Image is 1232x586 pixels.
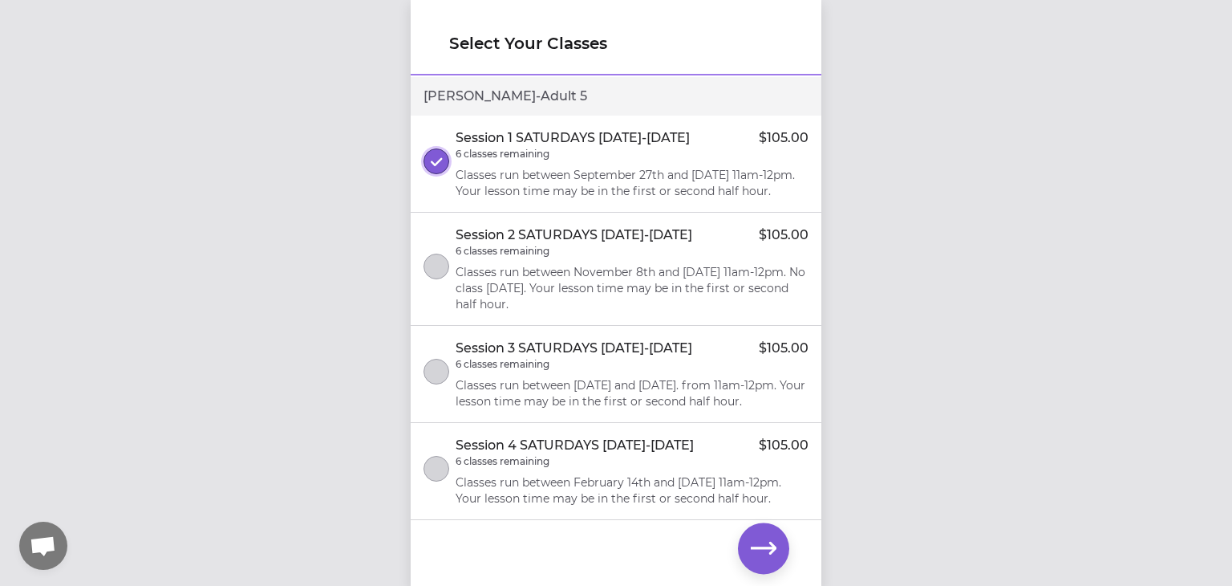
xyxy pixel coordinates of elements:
[759,128,808,148] p: $105.00
[456,226,692,245] p: Session 2 SATURDAYS [DATE]-[DATE]
[19,522,67,570] a: Open chat
[456,264,808,312] p: Classes run between November 8th and [DATE] 11am-12pm. No class [DATE]. Your lesson time may be i...
[423,254,449,279] button: select class
[456,358,549,371] p: 6 classes remaining
[456,148,549,161] p: 6 classes remaining
[456,474,808,507] p: Classes run between February 14th and [DATE] 11am-12pm. Your lesson time may be in the first or s...
[456,128,690,148] p: Session 1 SATURDAYS [DATE]-[DATE]
[449,32,783,55] h1: Select Your Classes
[759,339,808,358] p: $105.00
[423,149,449,174] button: select class
[759,226,808,245] p: $105.00
[759,436,808,455] p: $105.00
[456,377,808,409] p: Classes run between [DATE] and [DATE]. from 11am-12pm. Your lesson time may be in the first or se...
[423,359,449,385] button: select class
[423,456,449,482] button: select class
[456,245,549,258] p: 6 classes remaining
[456,436,694,455] p: Session 4 SATURDAYS [DATE]-[DATE]
[456,167,808,199] p: Classes run between September 27th and [DATE] 11am-12pm. Your lesson time may be in the first or ...
[456,455,549,468] p: 6 classes remaining
[411,77,821,116] div: [PERSON_NAME] - Adult 5
[456,339,692,358] p: Session 3 SATURDAYS [DATE]-[DATE]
